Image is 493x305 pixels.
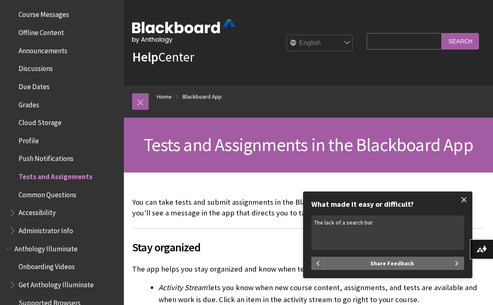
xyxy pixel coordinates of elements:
span: Share Feedback [370,257,414,270]
button: Share Feedback [325,257,464,270]
span: Grades [19,98,39,109]
span: Cloud Storage [19,116,62,127]
a: Blackboard App [183,92,222,102]
span: Course Messages [19,8,69,19]
span: Get Anthology Illuminate [19,278,94,289]
textarea: What made it easy or difficult? [311,215,464,250]
strong: Help [132,49,158,65]
span: Announcements [19,44,67,55]
span: Activity Stream [159,283,207,292]
input: Search [442,33,479,49]
img: Blackboard by Anthology [132,19,235,43]
span: Offline Content [19,26,64,37]
span: Push Notifications [19,152,73,163]
p: You can take tests and submit assignments in the Blackboard app. If a test isn't supported on mob... [132,197,485,218]
span: Anthology Illuminate [14,242,78,253]
a: Home [157,92,172,102]
li: lets you know when new course content, assignments, and tests are available and when work is due.... [159,282,485,305]
a: HelpCenter [132,49,194,65]
span: Tests and Assignments in the Blackboard App [144,133,473,156]
div: What made it easy or difficult? [311,200,464,209]
span: Profile [19,134,39,145]
select: Site Language Selector [287,35,353,52]
span: Accessibility [19,206,56,217]
span: Stay organized [132,239,485,256]
span: Discussions [19,61,53,73]
span: Administrator Info [19,224,73,235]
span: Due Dates [19,80,50,91]
span: Tests and Assignments [19,170,92,181]
span: Common Questions [19,188,76,199]
span: Onboarding Videos [19,260,75,271]
p: The app helps you stay organized and know when tests and assignments are due. [132,264,485,274]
